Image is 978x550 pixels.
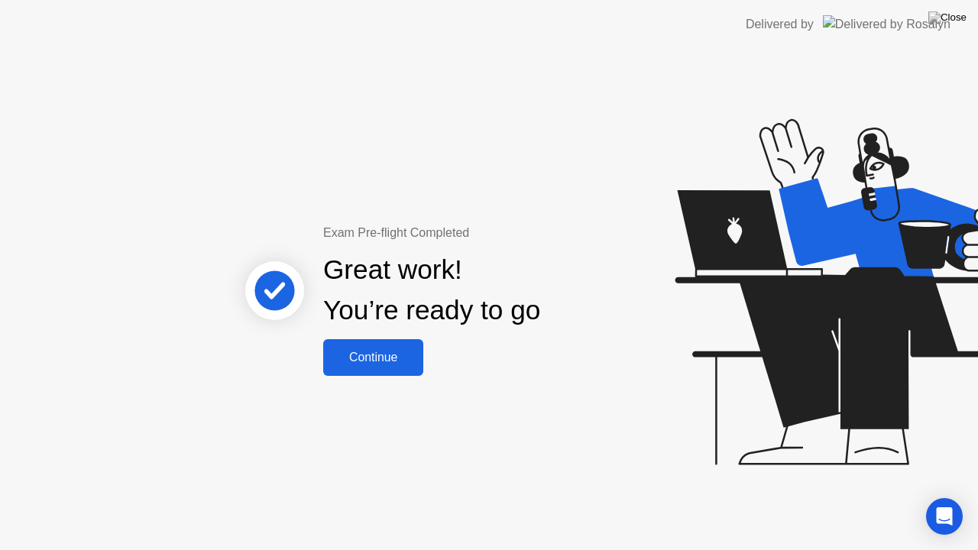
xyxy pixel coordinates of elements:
img: Close [928,11,967,24]
div: Delivered by [746,15,814,34]
button: Continue [323,339,423,376]
div: Great work! You’re ready to go [323,250,540,331]
div: Open Intercom Messenger [926,498,963,535]
div: Continue [328,351,419,364]
img: Delivered by Rosalyn [823,15,950,33]
div: Exam Pre-flight Completed [323,224,639,242]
